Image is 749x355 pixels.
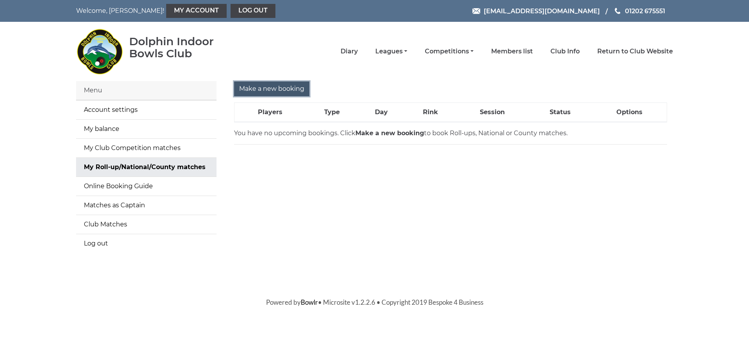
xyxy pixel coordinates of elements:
a: Account settings [76,101,217,119]
span: [EMAIL_ADDRESS][DOMAIN_NAME] [484,7,600,14]
th: Day [358,103,405,122]
a: Online Booking Guide [76,177,217,196]
a: My balance [76,120,217,138]
th: Players [234,103,306,122]
span: Powered by • Microsite v1.2.2.6 • Copyright 2019 Bespoke 4 Business [266,298,483,306]
a: Email [EMAIL_ADDRESS][DOMAIN_NAME] [472,6,600,16]
span: 01202 675551 [625,7,665,14]
a: Log out [231,4,275,18]
a: Return to Club Website [597,47,673,56]
strong: Make a new booking [355,129,424,137]
img: Phone us [615,8,620,14]
a: Competitions [425,47,474,56]
a: Leagues [375,47,407,56]
th: Rink [405,103,456,122]
a: Club Matches [76,215,217,234]
img: Dolphin Indoor Bowls Club [76,24,123,79]
a: My Club Competition matches [76,139,217,157]
a: Club Info [550,47,580,56]
a: Matches as Captain [76,196,217,215]
a: Members list [491,47,533,56]
th: Type [306,103,358,122]
img: Email [472,8,480,14]
p: You have no upcoming bookings. Click to book Roll-ups, National or County matches. [234,129,667,138]
a: My Account [166,4,227,18]
th: Session [456,103,528,122]
div: Menu [76,81,217,100]
a: Bowlr [301,298,318,306]
input: Make a new booking [234,81,309,96]
a: Phone us 01202 675551 [614,6,665,16]
th: Status [528,103,592,122]
a: Diary [341,47,358,56]
a: My Roll-up/National/County matches [76,158,217,177]
nav: Welcome, [PERSON_NAME]! [76,4,318,18]
a: Log out [76,234,217,253]
th: Options [592,103,667,122]
div: Dolphin Indoor Bowls Club [129,35,239,60]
